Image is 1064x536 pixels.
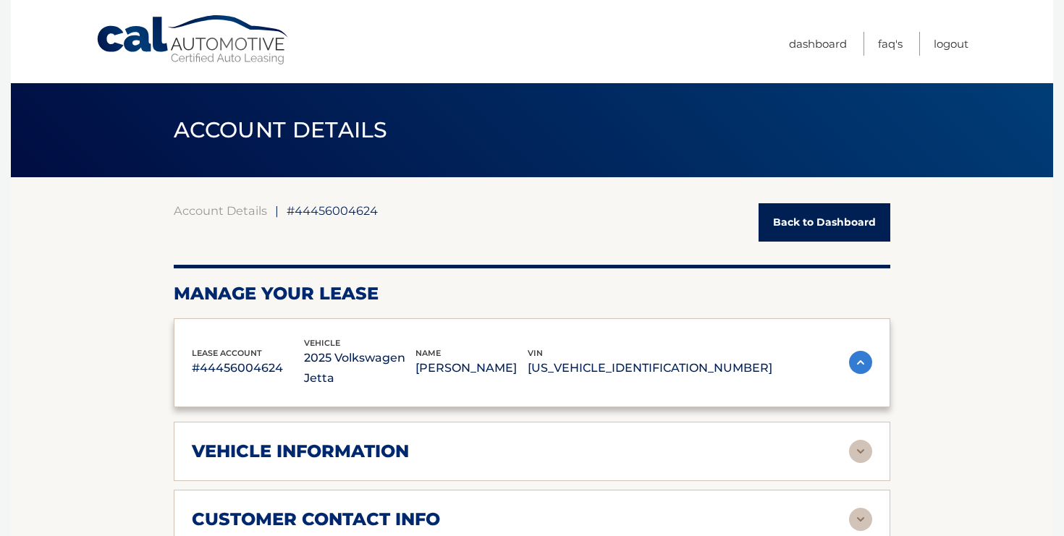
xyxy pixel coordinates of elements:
[759,203,890,242] a: Back to Dashboard
[934,32,968,56] a: Logout
[415,348,441,358] span: name
[174,203,267,218] a: Account Details
[174,283,890,305] h2: Manage Your Lease
[528,348,543,358] span: vin
[174,116,388,143] span: ACCOUNT DETAILS
[878,32,903,56] a: FAQ's
[275,203,279,218] span: |
[849,351,872,374] img: accordion-active.svg
[415,358,528,378] p: [PERSON_NAME]
[849,508,872,531] img: accordion-rest.svg
[192,348,262,358] span: lease account
[287,203,378,218] span: #44456004624
[192,441,409,462] h2: vehicle information
[528,358,772,378] p: [US_VEHICLE_IDENTIFICATION_NUMBER]
[849,440,872,463] img: accordion-rest.svg
[192,358,304,378] p: #44456004624
[304,338,340,348] span: vehicle
[192,509,440,530] h2: customer contact info
[96,14,291,66] a: Cal Automotive
[789,32,847,56] a: Dashboard
[304,348,416,388] p: 2025 Volkswagen Jetta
